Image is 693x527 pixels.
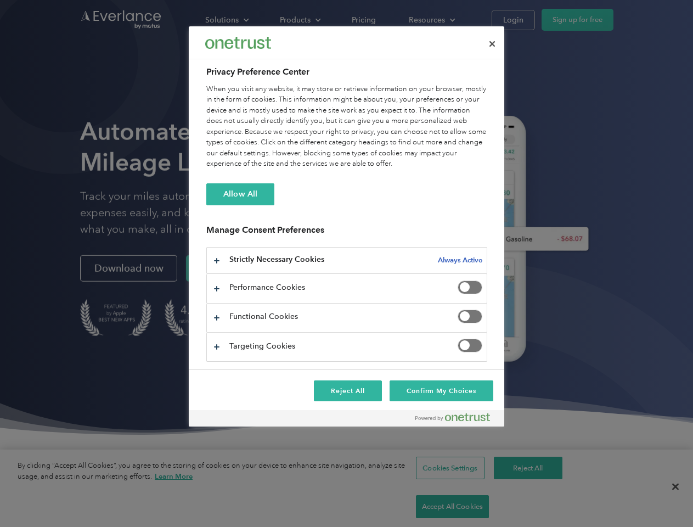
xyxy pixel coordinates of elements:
a: Powered by OneTrust Opens in a new Tab [415,413,499,427]
div: Privacy Preference Center [189,26,504,427]
button: Close [480,32,504,56]
img: Powered by OneTrust Opens in a new Tab [415,413,490,422]
button: Allow All [206,183,274,205]
img: Everlance [205,37,271,48]
button: Reject All [314,380,382,401]
h2: Privacy Preference Center [206,65,487,79]
button: Confirm My Choices [390,380,493,401]
div: Everlance [205,32,271,54]
div: When you visit any website, it may store or retrieve information on your browser, mostly in the f... [206,84,487,170]
div: Preference center [189,26,504,427]
h3: Manage Consent Preferences [206,225,487,242]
